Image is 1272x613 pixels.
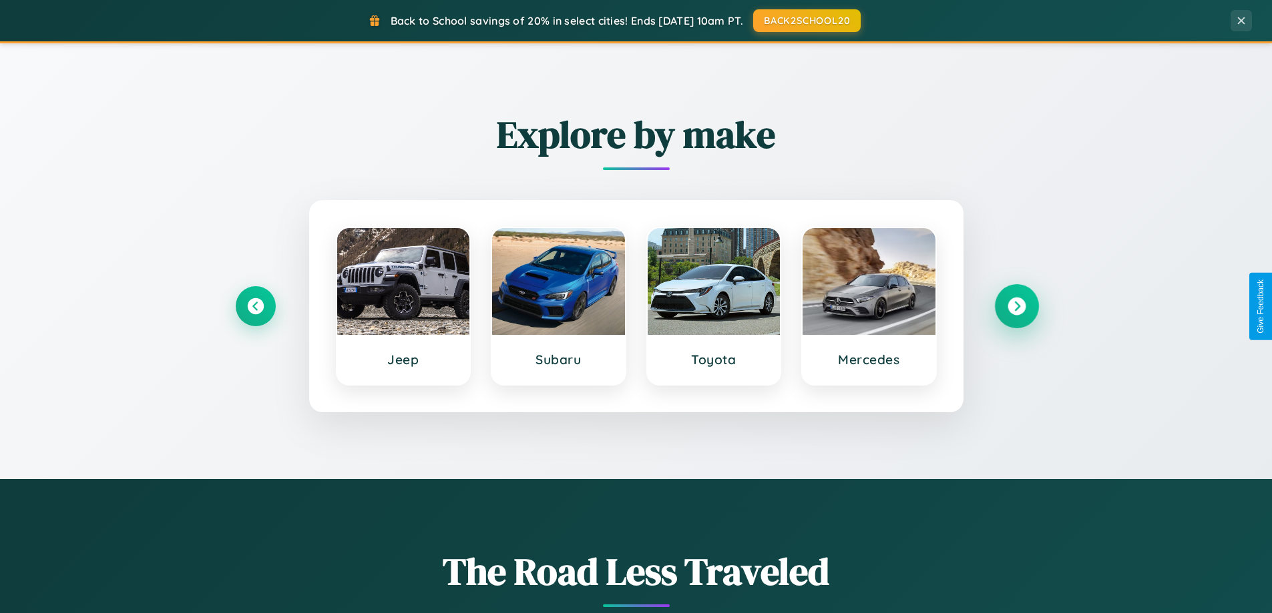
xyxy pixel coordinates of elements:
[391,14,743,27] span: Back to School savings of 20% in select cities! Ends [DATE] 10am PT.
[1256,279,1265,334] div: Give Feedback
[505,352,612,368] h3: Subaru
[661,352,767,368] h3: Toyota
[236,109,1037,160] h2: Explore by make
[236,546,1037,597] h1: The Road Less Traveled
[351,352,457,368] h3: Jeep
[753,9,861,32] button: BACK2SCHOOL20
[816,352,922,368] h3: Mercedes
